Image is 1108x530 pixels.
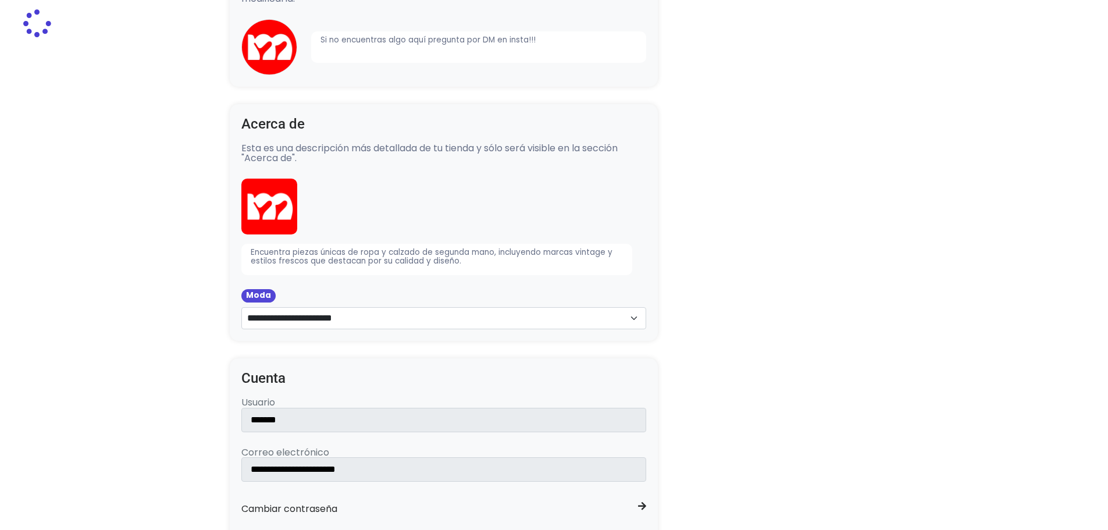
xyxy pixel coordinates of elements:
[311,31,646,63] div: Si no encuentras algo aquí pregunta por DM en insta!!!
[241,289,276,303] span: Moda
[241,244,632,275] p: Encuentra piezas únicas de ropa y calzado de segunda mano, incluyendo marcas vintage y estilos fr...
[241,397,275,408] label: Usuario
[241,501,337,517] div: Cambiar contraseña
[241,447,329,458] label: Correo electrónico
[241,497,646,521] a: Cambiar contraseña
[241,143,646,163] p: Esta es una descripción más detallada de tu tienda y sólo será visible en la sección "Acerca de".
[241,370,646,387] h4: Cuenta
[241,116,646,133] h4: Acerca de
